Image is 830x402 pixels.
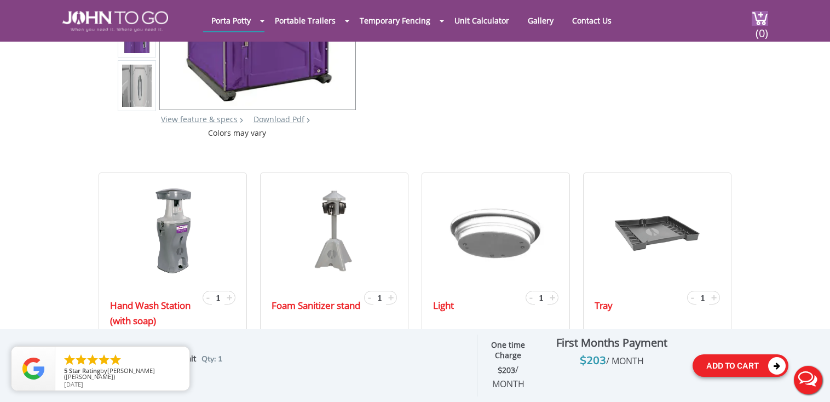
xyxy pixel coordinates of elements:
img: 17 [613,187,701,274]
img: cart a [752,11,768,26]
span: - [529,291,533,304]
button: Add To Cart [693,354,788,377]
a: Unit Calculator [446,10,517,31]
a: Porta Potty [203,10,259,31]
a: Foam Sanitizer stand [272,298,360,313]
div: $203 [539,352,685,370]
li:  [86,353,99,366]
img: 17 [144,187,202,274]
span: - [206,291,210,304]
a: Portable Trailers [267,10,344,31]
span: /month [611,326,645,342]
a: Gallery [520,10,562,31]
li:  [74,353,88,366]
a: Hand Wash Station (with soap) [110,298,200,329]
div: First Months Payment [539,334,685,352]
img: Review Rating [22,358,44,380]
span: + [550,291,555,304]
a: Light [433,298,454,313]
span: + [711,291,717,304]
span: Qty: 1 [201,354,222,364]
img: 17 [309,187,359,274]
li:  [63,353,76,366]
span: / MONTH [606,355,644,367]
span: [DATE] [64,380,83,388]
strong: $ [492,365,524,389]
strong: One time Charge [491,340,525,360]
a: Tray [595,298,613,313]
img: chevron.png [307,118,310,123]
span: $50 [595,326,611,342]
a: View feature & specs [161,114,238,124]
span: /month [324,326,359,342]
span: [PERSON_NAME] ([PERSON_NAME]) [64,366,155,381]
button: Live Chat [786,358,830,402]
span: / MONTH [492,364,524,389]
a: Temporary Fencing [351,10,439,31]
span: + [388,291,394,304]
span: Star Rating [69,366,100,375]
a: Contact Us [564,10,620,31]
span: /month [463,326,498,342]
span: $29.95 [433,326,463,342]
img: right arrow icon [240,118,243,123]
div: Colors may vary [118,128,357,139]
span: - [368,291,371,304]
a: Download Pdf [253,114,304,124]
span: - [691,291,694,304]
li:  [109,353,122,366]
span: + [227,291,232,304]
span: $100 - $114 [272,326,324,342]
img: 17 [433,187,558,274]
span: 5 [64,366,67,375]
span: 203 [492,365,524,389]
span: by [64,367,181,381]
li:  [97,353,111,366]
span: (0) [755,17,768,41]
img: JOHN to go [62,11,168,32]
